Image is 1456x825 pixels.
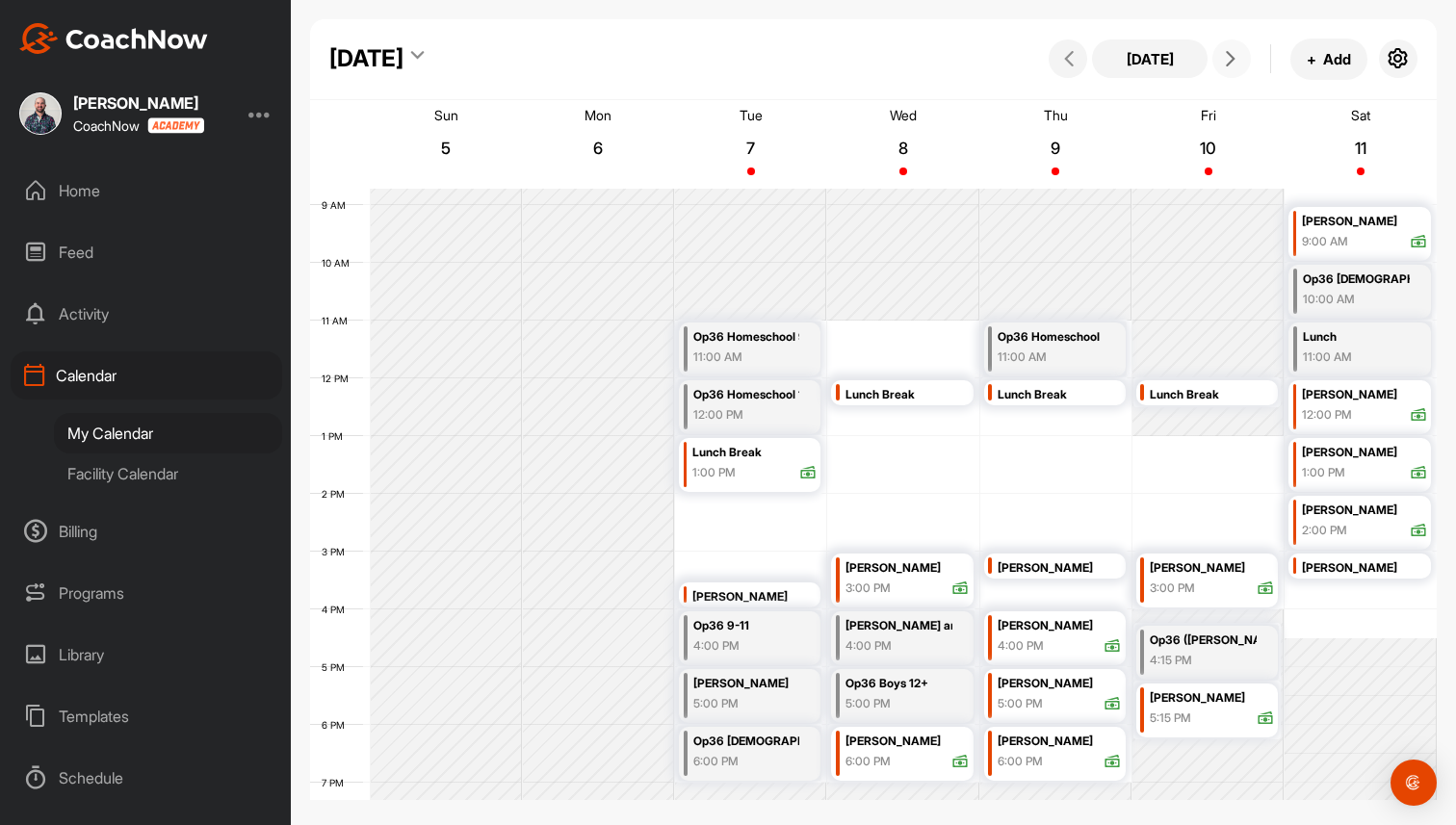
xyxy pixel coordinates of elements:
p: Tue [740,107,763,123]
div: 4:00 PM [693,637,800,655]
div: Programs [11,569,282,617]
div: Op36 9-11 [693,615,800,637]
img: square_66c043b81892fb9acf2b9d89827f1db4.jpg [19,92,62,135]
div: Lunch Break [1150,384,1274,406]
div: Op36 [DEMOGRAPHIC_DATA] [1303,269,1410,291]
div: 4:00 PM [845,637,952,655]
div: [PERSON_NAME] [1302,442,1426,464]
div: 9:00 AM [1302,233,1348,250]
div: 1:00 PM [1302,464,1345,481]
div: 11:00 AM [998,348,1105,366]
div: 3:00 PM [845,580,891,597]
div: Lunch Break [845,384,970,406]
p: Sat [1351,107,1370,123]
div: [PERSON_NAME] [73,95,204,111]
p: 10 [1191,139,1226,158]
div: Feed [11,228,282,276]
div: 4:15 PM [1150,652,1257,669]
div: 5 PM [310,661,364,673]
div: Open Intercom Messenger [1391,760,1437,806]
div: Lunch [1303,326,1410,348]
div: Lunch Break [998,384,1122,406]
div: 6 PM [310,719,364,731]
div: [PERSON_NAME] [1302,211,1426,233]
button: +Add [1290,39,1367,80]
div: Billing [11,507,282,555]
div: Facility Calendar [54,453,282,494]
p: 11 [1343,139,1378,158]
div: [PERSON_NAME] [998,615,1122,637]
p: 7 [734,139,768,158]
div: Lunch Break [692,442,817,464]
div: [DATE] [329,41,403,76]
p: Wed [890,107,917,123]
div: Op36 Homeschool 12+ [693,384,800,406]
div: 11 AM [310,315,367,326]
a: October 5, 2025 [370,100,522,189]
div: Schedule [11,754,282,802]
p: 9 [1038,139,1073,158]
div: Op36 Boys 12+ [845,673,952,695]
div: 5:00 PM [845,695,952,712]
div: Library [11,631,282,679]
div: 2 PM [310,488,364,500]
div: [PERSON_NAME] [998,557,1122,580]
div: 10:00 AM [1303,291,1410,308]
div: [PERSON_NAME] [998,673,1122,695]
div: [PERSON_NAME] [692,586,817,608]
div: 12:00 PM [693,406,800,424]
div: 5:15 PM [1150,709,1191,727]
p: Thu [1044,107,1068,123]
div: Op36 [DEMOGRAPHIC_DATA] [693,731,800,753]
div: [PERSON_NAME] [693,673,800,695]
div: Templates [11,692,282,740]
p: 6 [581,139,615,158]
p: Mon [585,107,611,123]
a: October 7, 2025 [675,100,827,189]
div: [PERSON_NAME] [845,557,970,580]
div: CoachNow [73,117,204,134]
div: 1 PM [310,430,362,442]
a: October 6, 2025 [522,100,674,189]
div: 11:00 AM [693,348,800,366]
div: My Calendar [54,413,282,453]
div: 4:00 PM [998,637,1044,655]
div: 1:00 PM [692,464,736,481]
div: 2:00 PM [1302,522,1347,539]
div: 12 PM [310,373,368,384]
div: 6:00 PM [693,753,800,770]
div: [PERSON_NAME] [1302,500,1426,522]
p: 5 [429,139,463,158]
button: [DATE] [1092,39,1208,78]
div: 6:00 PM [998,753,1043,770]
p: Fri [1201,107,1216,123]
a: October 11, 2025 [1285,100,1437,189]
div: Home [11,167,282,215]
div: [PERSON_NAME] [845,731,970,753]
div: 4 PM [310,604,364,615]
div: [PERSON_NAME] [998,731,1122,753]
div: Calendar [11,351,282,400]
div: [PERSON_NAME] [1302,384,1426,406]
div: [PERSON_NAME] [1302,557,1426,580]
div: 12:00 PM [1302,406,1352,424]
div: 11:00 AM [1303,348,1410,366]
div: 3:00 PM [1150,580,1195,597]
img: CoachNow acadmey [147,117,204,134]
a: October 9, 2025 [979,100,1131,189]
div: 5:00 PM [693,695,800,712]
a: October 10, 2025 [1131,100,1284,189]
p: 8 [886,139,921,158]
div: 10 AM [310,257,369,269]
span: + [1307,49,1316,69]
div: 7 PM [310,777,363,788]
img: CoachNow [19,23,208,54]
div: 6:00 PM [845,753,891,770]
div: 9 AM [310,199,365,211]
p: Sun [434,107,458,123]
div: Activity [11,290,282,338]
div: Op36 Homeschool [998,326,1105,348]
div: Op36 Homeschool 9-11 [693,326,800,348]
a: October 8, 2025 [827,100,979,189]
div: Op36 ([PERSON_NAME], [PERSON_NAME]) [1150,630,1257,652]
